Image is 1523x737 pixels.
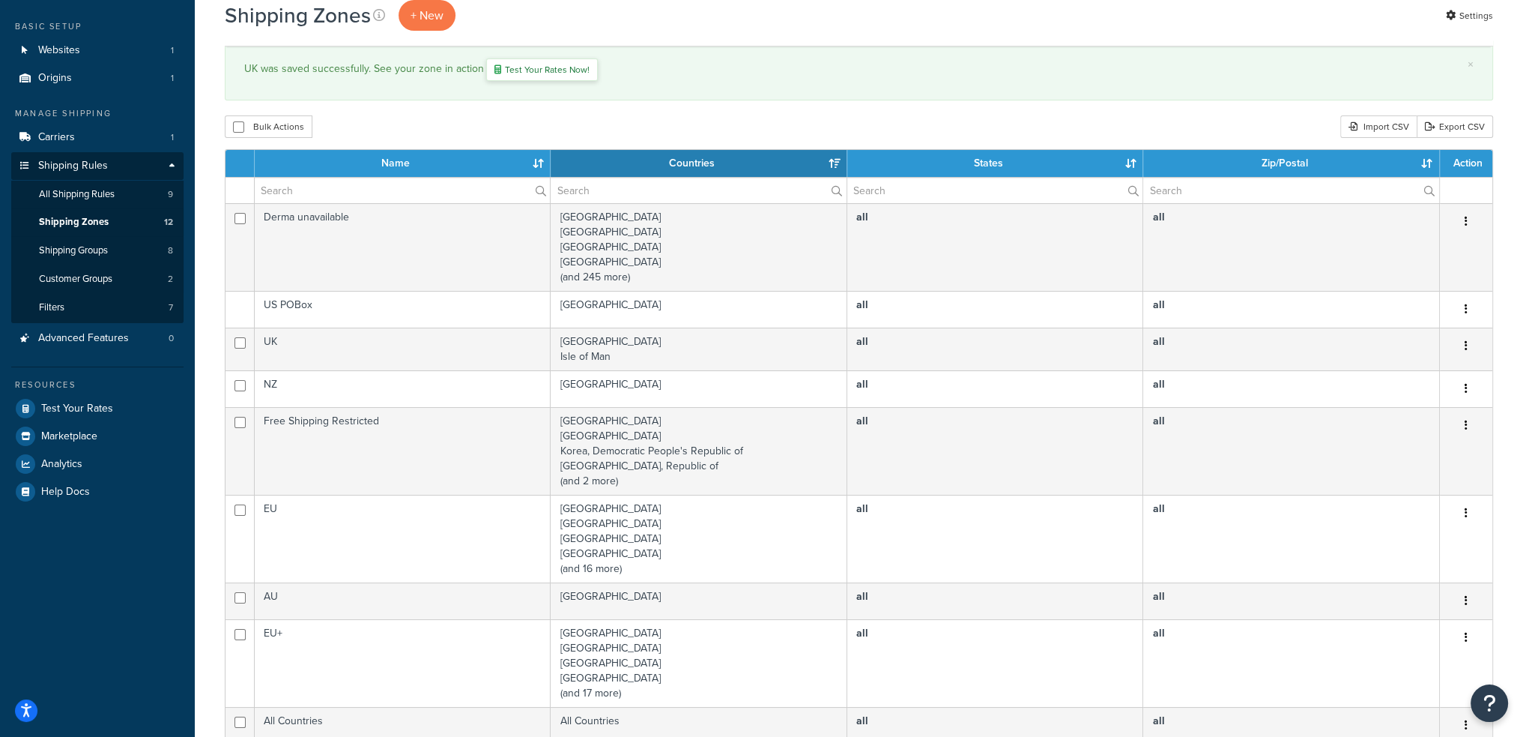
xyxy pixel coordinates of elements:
[411,7,443,24] span: + New
[1152,501,1164,517] b: all
[11,124,184,151] li: Carriers
[11,265,184,293] li: Customer Groups
[11,181,184,208] li: All Shipping Rules
[11,294,184,322] a: Filters 7
[38,160,108,172] span: Shipping Rules
[38,131,75,144] span: Carriers
[11,181,184,208] a: All Shipping Rules 9
[856,589,868,604] b: all
[255,150,551,177] th: Name: activate to sort column ascending
[856,209,868,225] b: all
[255,407,551,495] td: Free Shipping Restricted
[39,188,115,201] span: All Shipping Rules
[551,370,847,407] td: [GEOGRAPHIC_DATA]
[1152,713,1164,729] b: all
[39,216,109,229] span: Shipping Zones
[1446,5,1493,26] a: Settings
[38,44,80,57] span: Websites
[164,216,173,229] span: 12
[11,265,184,293] a: Customer Groups 2
[38,72,72,85] span: Origins
[255,583,551,619] td: AU
[1152,589,1164,604] b: all
[1468,58,1474,70] a: ×
[11,124,184,151] a: Carriers 1
[11,325,184,352] li: Advanced Features
[1417,115,1493,138] a: Export CSV
[1152,413,1164,429] b: all
[847,150,1143,177] th: States: activate to sort column ascending
[11,64,184,92] li: Origins
[11,395,184,422] a: Test Your Rates
[11,20,184,33] div: Basic Setup
[255,370,551,407] td: NZ
[11,64,184,92] a: Origins 1
[255,619,551,707] td: EU+
[1471,685,1508,722] button: Open Resource Center
[1152,376,1164,392] b: all
[255,203,551,291] td: Derma unavailable
[11,237,184,265] li: Shipping Groups
[856,413,868,429] b: all
[169,301,173,314] span: 7
[551,178,847,203] input: Search
[11,379,184,391] div: Resources
[11,294,184,322] li: Filters
[486,58,598,81] a: Test Your Rates Now!
[41,486,90,499] span: Help Docs
[244,58,1474,81] div: UK was saved successfully. See your zone in action
[856,501,868,517] b: all
[39,273,112,286] span: Customer Groups
[551,583,847,619] td: [GEOGRAPHIC_DATA]
[551,328,847,370] td: [GEOGRAPHIC_DATA] Isle of Man
[171,44,174,57] span: 1
[1440,150,1492,177] th: Action
[255,495,551,583] td: EU
[39,301,64,314] span: Filters
[551,407,847,495] td: [GEOGRAPHIC_DATA] [GEOGRAPHIC_DATA] Korea, Democratic People's Republic of [GEOGRAPHIC_DATA], Rep...
[1152,625,1164,641] b: all
[11,208,184,236] a: Shipping Zones 12
[1143,178,1439,203] input: Search
[171,72,174,85] span: 1
[171,131,174,144] span: 1
[1152,297,1164,313] b: all
[11,423,184,450] a: Marketplace
[856,334,868,349] b: all
[551,150,847,177] th: Countries: activate to sort column ascending
[11,325,184,352] a: Advanced Features 0
[551,291,847,328] td: [GEOGRAPHIC_DATA]
[847,178,1142,203] input: Search
[856,297,868,313] b: all
[11,107,184,120] div: Manage Shipping
[168,188,173,201] span: 9
[11,37,184,64] a: Websites 1
[225,1,371,30] h1: Shipping Zones
[41,430,97,443] span: Marketplace
[168,273,173,286] span: 2
[168,244,173,257] span: 8
[255,178,550,203] input: Search
[39,244,108,257] span: Shipping Groups
[1152,334,1164,349] b: all
[1340,115,1417,138] div: Import CSV
[856,713,868,729] b: all
[856,376,868,392] b: all
[11,37,184,64] li: Websites
[169,332,174,345] span: 0
[11,208,184,236] li: Shipping Zones
[41,458,82,471] span: Analytics
[225,115,312,138] button: Bulk Actions
[551,203,847,291] td: [GEOGRAPHIC_DATA] [GEOGRAPHIC_DATA] [GEOGRAPHIC_DATA] [GEOGRAPHIC_DATA] (and 245 more)
[11,152,184,180] a: Shipping Rules
[38,332,129,345] span: Advanced Features
[11,478,184,505] a: Help Docs
[255,291,551,328] td: US POBox
[11,451,184,478] a: Analytics
[1152,209,1164,225] b: all
[1143,150,1440,177] th: Zip/Postal: activate to sort column ascending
